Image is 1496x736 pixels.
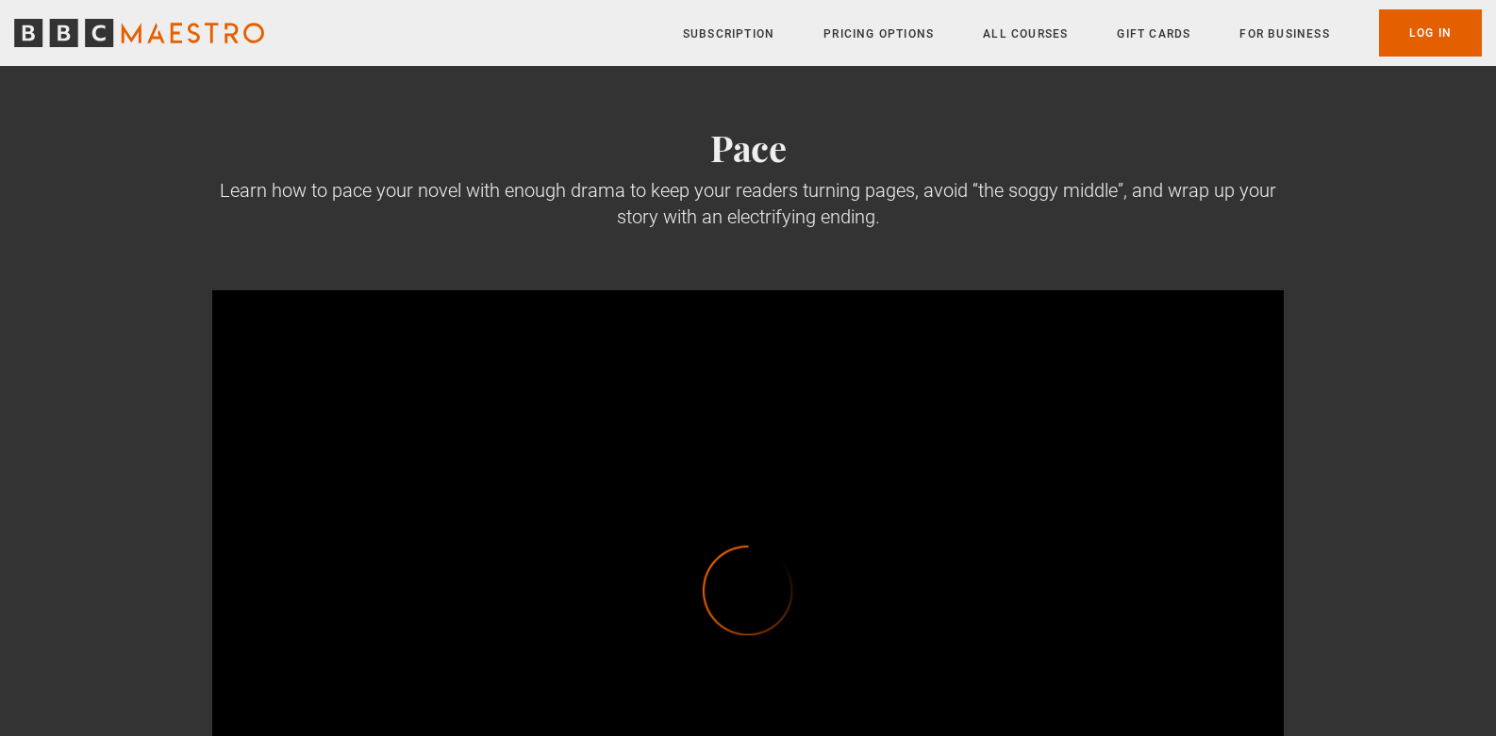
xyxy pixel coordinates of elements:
a: Gift Cards [1117,25,1190,43]
a: Pricing Options [823,25,934,43]
a: For business [1239,25,1329,43]
a: Log In [1379,9,1482,57]
div: Learn how to pace your novel with enough drama to keep your readers turning pages, avoid “the sog... [212,177,1284,230]
nav: Primary [683,9,1482,57]
a: Subscription [683,25,774,43]
svg: BBC Maestro [14,19,264,47]
a: All Courses [983,25,1068,43]
h2: Pace [212,126,1284,170]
